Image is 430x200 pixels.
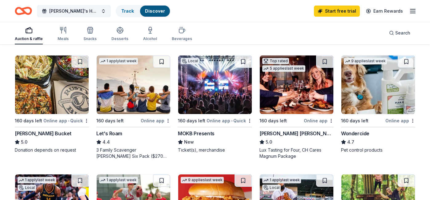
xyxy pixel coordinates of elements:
button: Auction & raffle [15,24,43,44]
a: Image for Cooper's Hawk Winery and RestaurantsTop rated5 applieslast week160 days leftOnline app[... [259,55,334,159]
button: TrackDiscover [116,5,171,17]
img: Image for Rusty Bucket [15,55,89,114]
a: Track [121,8,134,14]
div: Online app [141,117,171,124]
div: 1 apply last week [99,177,138,183]
div: 160 days left [259,117,287,124]
span: Search [395,29,410,37]
div: Online app Quick [43,117,89,124]
img: Image for Let's Roam [97,55,170,114]
a: Start free trial [314,6,360,17]
span: 5.0 [21,138,27,146]
a: Image for Wondercide9 applieslast week160 days leftOnline appWondercide4.7Pet control products [341,55,415,153]
div: 160 days left [96,117,124,124]
span: 4.7 [347,138,354,146]
div: [PERSON_NAME] Bucket [15,130,71,137]
a: Home [15,4,32,18]
div: 1 apply last week [262,177,301,183]
img: Image for Wondercide [341,55,415,114]
div: 1 apply last week [18,177,56,183]
img: Image for MOKB Presents [178,55,252,114]
div: Auction & raffle [15,36,43,41]
div: 5 applies last week [262,65,305,72]
a: Image for Let's Roam1 applylast week160 days leftOnline appLet's Roam4.43 Family Scavenger [PERSO... [96,55,171,159]
a: Discover [145,8,165,14]
button: Beverages [172,24,192,44]
button: Meals [58,24,69,44]
div: Local [181,58,199,64]
button: Desserts [111,24,128,44]
div: Ticket(s), merchandise [178,147,252,153]
div: 3 Family Scavenger [PERSON_NAME] Six Pack ($270 Value), 2 Date Night Scavenger [PERSON_NAME] Two ... [96,147,171,159]
div: MOKB Presents [178,130,215,137]
div: Let's Roam [96,130,122,137]
div: Online app [304,117,334,124]
div: Desserts [111,36,128,41]
div: 9 applies last week [344,58,387,64]
a: Image for Rusty Bucket160 days leftOnline app•Quick[PERSON_NAME] Bucket5.0Donation depends on req... [15,55,89,153]
a: Earn Rewards [362,6,407,17]
a: Image for MOKB PresentsLocal160 days leftOnline app•QuickMOKB PresentsNewTicket(s), merchandise [178,55,252,153]
div: 9 applies last week [181,177,224,183]
div: Snacks [83,36,97,41]
button: Alcohol [143,24,157,44]
div: Top rated [262,58,289,64]
span: [PERSON_NAME]'s Hope Survival Ball [49,7,98,15]
div: 160 days left [15,117,42,124]
span: • [68,118,69,123]
div: 160 days left [341,117,368,124]
button: Snacks [83,24,97,44]
span: 5.0 [266,138,272,146]
button: [PERSON_NAME]'s Hope Survival Ball [37,5,111,17]
div: Alcohol [143,36,157,41]
div: [PERSON_NAME] [PERSON_NAME] Winery and Restaurants [259,130,334,137]
span: 4.4 [102,138,110,146]
div: Pet control products [341,147,415,153]
div: Beverages [172,36,192,41]
span: • [231,118,232,123]
div: Local [262,185,281,191]
button: Search [384,27,415,39]
img: Image for Cooper's Hawk Winery and Restaurants [260,55,333,114]
div: Wondercide [341,130,369,137]
span: New [184,138,194,146]
div: Donation depends on request [15,147,89,153]
div: Lux Tasting for Four, CH Cares Magnum Package [259,147,334,159]
div: Online app Quick [207,117,252,124]
div: 1 apply last week [99,58,138,64]
div: 160 days left [178,117,205,124]
div: Meals [58,36,69,41]
div: Online app [385,117,415,124]
div: Local [18,185,36,191]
